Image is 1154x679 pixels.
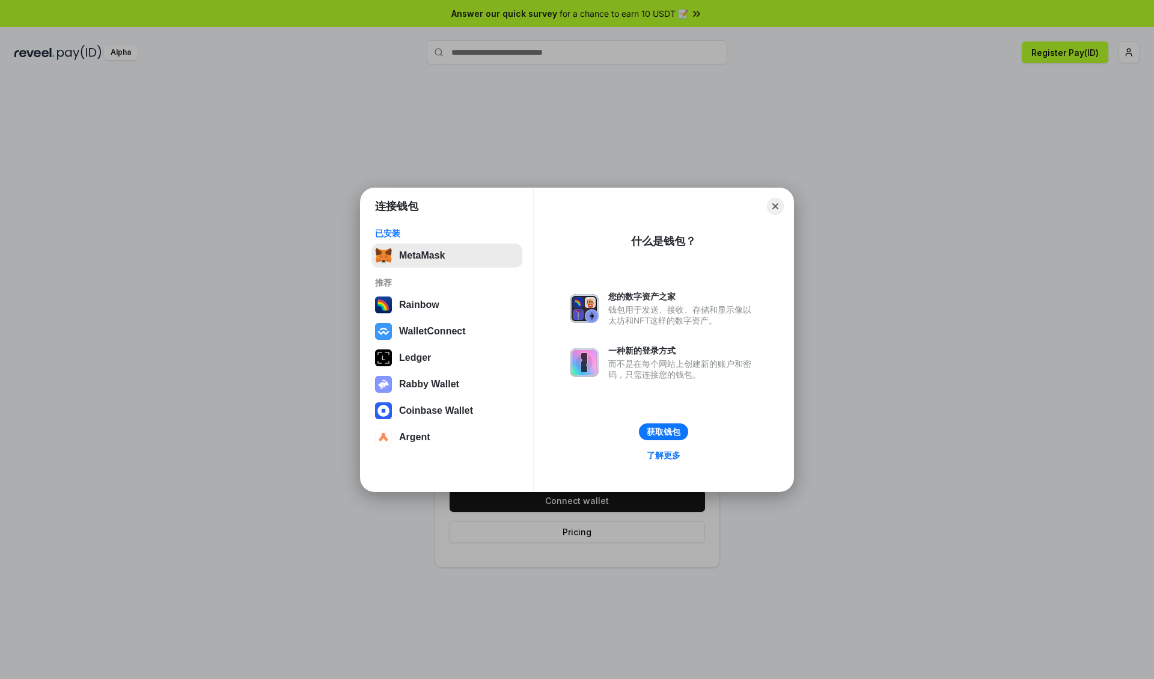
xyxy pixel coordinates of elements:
[371,244,522,268] button: MetaMask
[375,429,392,446] img: svg+xml,%3Csvg%20width%3D%2228%22%20height%3D%2228%22%20viewBox%3D%220%200%2028%2028%22%20fill%3D...
[640,447,688,463] a: 了解更多
[647,450,680,461] div: 了解更多
[399,250,445,261] div: MetaMask
[570,294,599,323] img: svg+xml,%3Csvg%20xmlns%3D%22http%3A%2F%2Fwww.w3.org%2F2000%2Fsvg%22%20fill%3D%22none%22%20viewBox...
[399,379,459,390] div: Rabby Wallet
[371,293,522,317] button: Rainbow
[375,349,392,366] img: svg+xml,%3Csvg%20xmlns%3D%22http%3A%2F%2Fwww.w3.org%2F2000%2Fsvg%22%20width%3D%2228%22%20height%3...
[399,432,430,443] div: Argent
[399,326,466,337] div: WalletConnect
[375,277,519,288] div: 推荐
[375,247,392,264] img: svg+xml,%3Csvg%20fill%3D%22none%22%20height%3D%2233%22%20viewBox%3D%220%200%2035%2033%22%20width%...
[608,291,757,302] div: 您的数字资产之家
[608,345,757,356] div: 一种新的登录方式
[371,399,522,423] button: Coinbase Wallet
[375,228,519,239] div: 已安装
[371,319,522,343] button: WalletConnect
[608,304,757,326] div: 钱包用于发送、接收、存储和显示像以太坊和NFT这样的数字资产。
[647,426,680,437] div: 获取钱包
[639,423,688,440] button: 获取钱包
[375,199,418,214] h1: 连接钱包
[371,372,522,396] button: Rabby Wallet
[375,296,392,313] img: svg+xml,%3Csvg%20width%3D%22120%22%20height%3D%22120%22%20viewBox%3D%220%200%20120%20120%22%20fil...
[375,376,392,393] img: svg+xml,%3Csvg%20xmlns%3D%22http%3A%2F%2Fwww.w3.org%2F2000%2Fsvg%22%20fill%3D%22none%22%20viewBox...
[371,425,522,449] button: Argent
[608,358,757,380] div: 而不是在每个网站上创建新的账户和密码，只需连接您的钱包。
[375,402,392,419] img: svg+xml,%3Csvg%20width%3D%2228%22%20height%3D%2228%22%20viewBox%3D%220%200%2028%2028%22%20fill%3D...
[399,352,431,363] div: Ledger
[570,348,599,377] img: svg+xml,%3Csvg%20xmlns%3D%22http%3A%2F%2Fwww.w3.org%2F2000%2Fsvg%22%20fill%3D%22none%22%20viewBox...
[399,300,439,310] div: Rainbow
[631,234,696,248] div: 什么是钱包？
[371,346,522,370] button: Ledger
[767,198,784,215] button: Close
[375,323,392,340] img: svg+xml,%3Csvg%20width%3D%2228%22%20height%3D%2228%22%20viewBox%3D%220%200%2028%2028%22%20fill%3D...
[399,405,473,416] div: Coinbase Wallet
